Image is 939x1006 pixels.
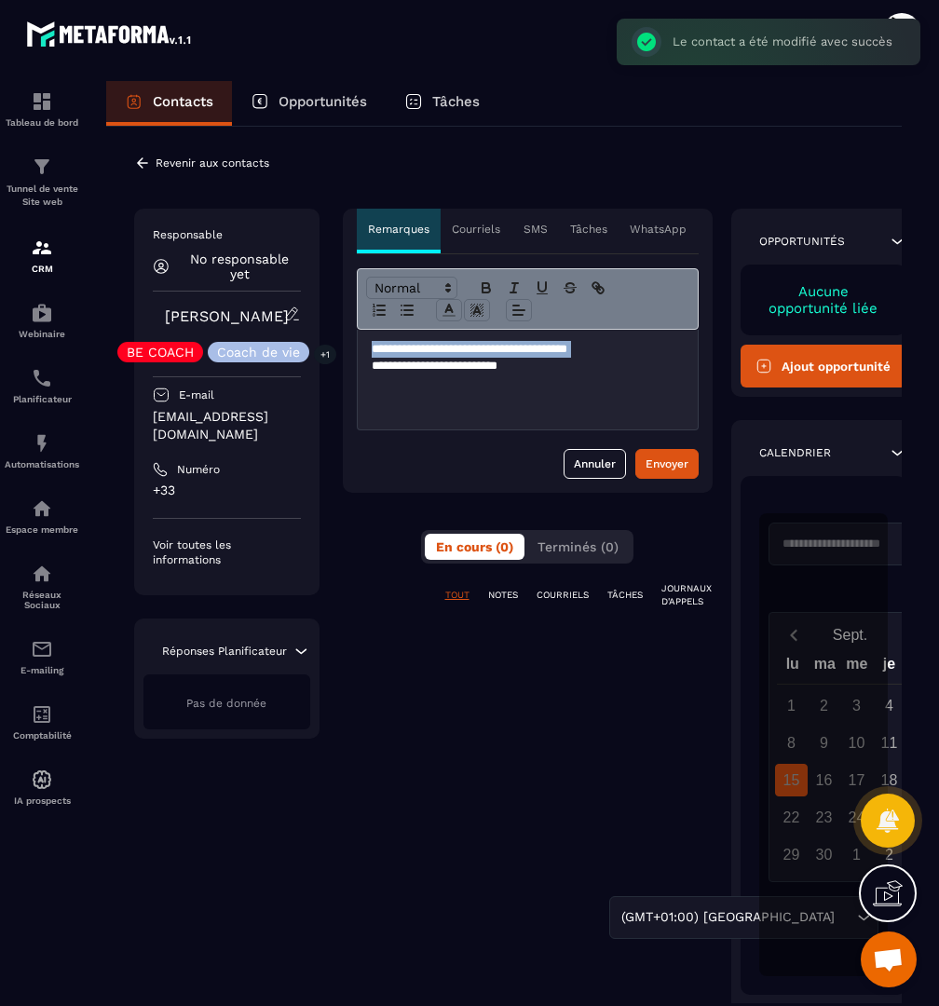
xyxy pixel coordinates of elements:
p: Voir toutes les informations [153,537,301,567]
p: Coach de vie [217,346,300,359]
img: automations [31,432,53,455]
p: No responsable yet [179,251,301,281]
img: logo [26,17,194,50]
p: Courriels [452,222,500,237]
a: social-networksocial-networkRéseaux Sociaux [5,549,79,624]
img: accountant [31,703,53,726]
img: email [31,638,53,660]
img: automations [31,302,53,324]
p: +33 [153,482,301,499]
p: NOTES [488,589,518,602]
img: automations [31,768,53,791]
a: Opportunités [232,81,386,126]
p: Comptabilité [5,730,79,741]
p: E-mail [179,387,214,402]
p: Réseaux Sociaux [5,590,79,610]
img: automations [31,497,53,520]
img: social-network [31,563,53,585]
p: Automatisations [5,459,79,469]
a: schedulerschedulerPlanificateur [5,353,79,418]
div: Search for option [609,896,878,939]
p: [EMAIL_ADDRESS][DOMAIN_NAME] [153,408,301,443]
p: Revenir aux contacts [156,156,269,170]
p: +1 [314,345,336,364]
p: Planificateur [5,394,79,404]
span: (GMT+01:00) [GEOGRAPHIC_DATA] [617,907,838,928]
p: Espace membre [5,524,79,535]
span: Pas de donnée [186,697,266,710]
p: IA prospects [5,795,79,806]
div: 18 [873,764,905,796]
p: BE COACH [127,346,194,359]
p: CRM [5,264,79,274]
a: formationformationCRM [5,223,79,288]
button: Ajout opportunité [741,345,907,387]
button: En cours (0) [425,534,524,560]
div: Envoyer [646,455,688,473]
a: accountantaccountantComptabilité [5,689,79,754]
p: Réponses Planificateur [162,644,287,659]
button: Terminés (0) [526,534,630,560]
img: formation [31,237,53,259]
p: Remarques [368,222,429,237]
a: formationformationTunnel de vente Site web [5,142,79,223]
p: Tunnel de vente Site web [5,183,79,209]
img: formation [31,156,53,178]
p: COURRIELS [537,589,589,602]
div: Ouvrir le chat [861,931,917,987]
p: Responsable [153,227,301,242]
span: En cours (0) [436,539,513,554]
a: Tâches [386,81,498,126]
div: 4 [873,689,905,722]
p: Calendrier [759,445,831,460]
a: automationsautomationsAutomatisations [5,418,79,483]
p: Tableau de bord [5,117,79,128]
p: Opportunités [759,234,845,249]
p: Webinaire [5,329,79,339]
p: Opportunités [279,93,367,110]
p: Tâches [432,93,480,110]
p: TÂCHES [607,589,643,602]
a: automationsautomationsWebinaire [5,288,79,353]
p: Numéro [177,462,220,477]
p: E-mailing [5,665,79,675]
span: Terminés (0) [538,539,619,554]
p: SMS [524,222,548,237]
a: [PERSON_NAME] [165,307,289,325]
p: JOURNAUX D'APPELS [661,582,712,608]
div: 11 [873,727,905,759]
button: Annuler [564,449,626,479]
a: formationformationTableau de bord [5,76,79,142]
button: Envoyer [635,449,699,479]
img: scheduler [31,367,53,389]
a: emailemailE-mailing [5,624,79,689]
p: Tâches [570,222,607,237]
p: TOUT [445,589,469,602]
a: Contacts [106,81,232,126]
p: Contacts [153,93,213,110]
p: WhatsApp [630,222,687,237]
img: formation [31,90,53,113]
a: automationsautomationsEspace membre [5,483,79,549]
p: Aucune opportunité liée [759,283,889,317]
div: je [873,651,905,684]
